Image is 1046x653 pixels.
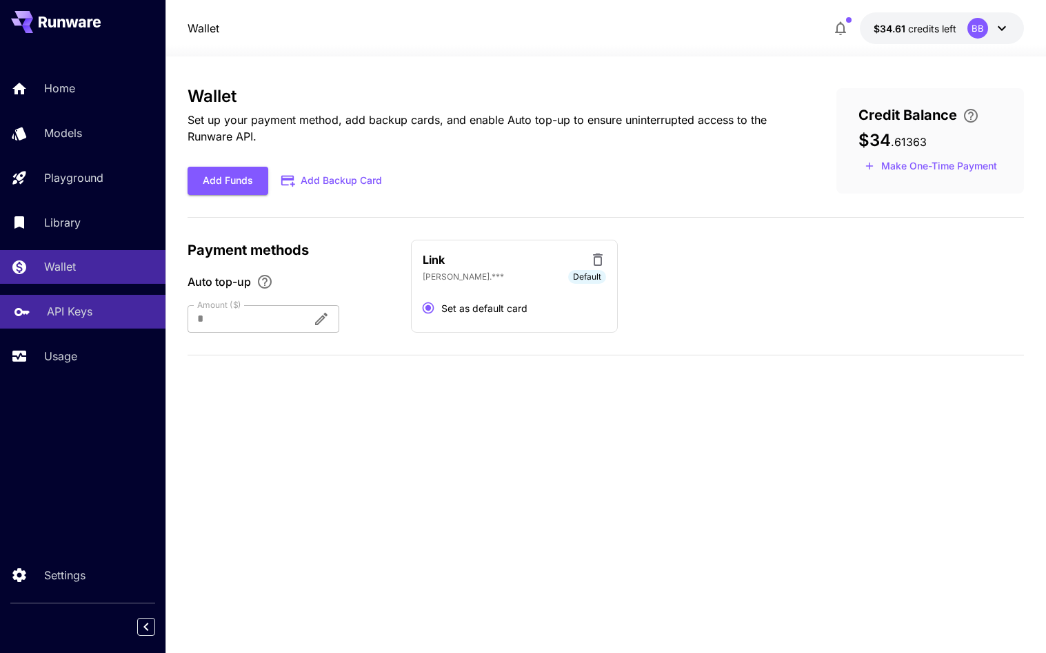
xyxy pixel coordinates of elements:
div: $34.61363 [874,21,956,36]
p: Set up your payment method, add backup cards, and enable Auto top-up to ensure uninterrupted acce... [188,112,792,145]
p: API Keys [47,303,92,320]
p: Payment methods [188,240,394,260]
button: $34.61363BB [860,12,1024,44]
div: BB [967,18,988,39]
span: Set as default card [441,301,527,315]
p: Wallet [44,258,76,275]
p: Usage [44,348,77,364]
span: credits left [908,23,956,34]
button: Enable Auto top-up to ensure uninterrupted service. We'll automatically bill the chosen amount wh... [251,273,279,290]
span: Auto top-up [188,273,251,290]
button: Add Funds [188,167,268,195]
button: Enter your card details and choose an Auto top-up amount to avoid service interruptions. We'll au... [957,107,985,124]
p: Playground [44,169,103,186]
span: . 61363 [891,135,927,149]
p: Models [44,125,82,141]
p: Settings [44,567,86,583]
span: Default [568,271,606,283]
span: $34 [858,130,891,150]
span: Credit Balance [858,105,957,125]
div: Collapse sidebar [148,614,165,639]
span: $34.61 [874,23,908,34]
nav: breadcrumb [188,20,219,37]
button: Collapse sidebar [137,618,155,636]
h3: Wallet [188,87,792,106]
p: Library [44,214,81,231]
p: Link [423,251,445,268]
p: Home [44,80,75,96]
p: [PERSON_NAME].*** [423,271,504,283]
label: Amount ($) [197,299,241,311]
button: Make a one-time, non-recurring payment [858,156,1003,177]
button: Add Backup Card [268,167,396,194]
a: Wallet [188,20,219,37]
